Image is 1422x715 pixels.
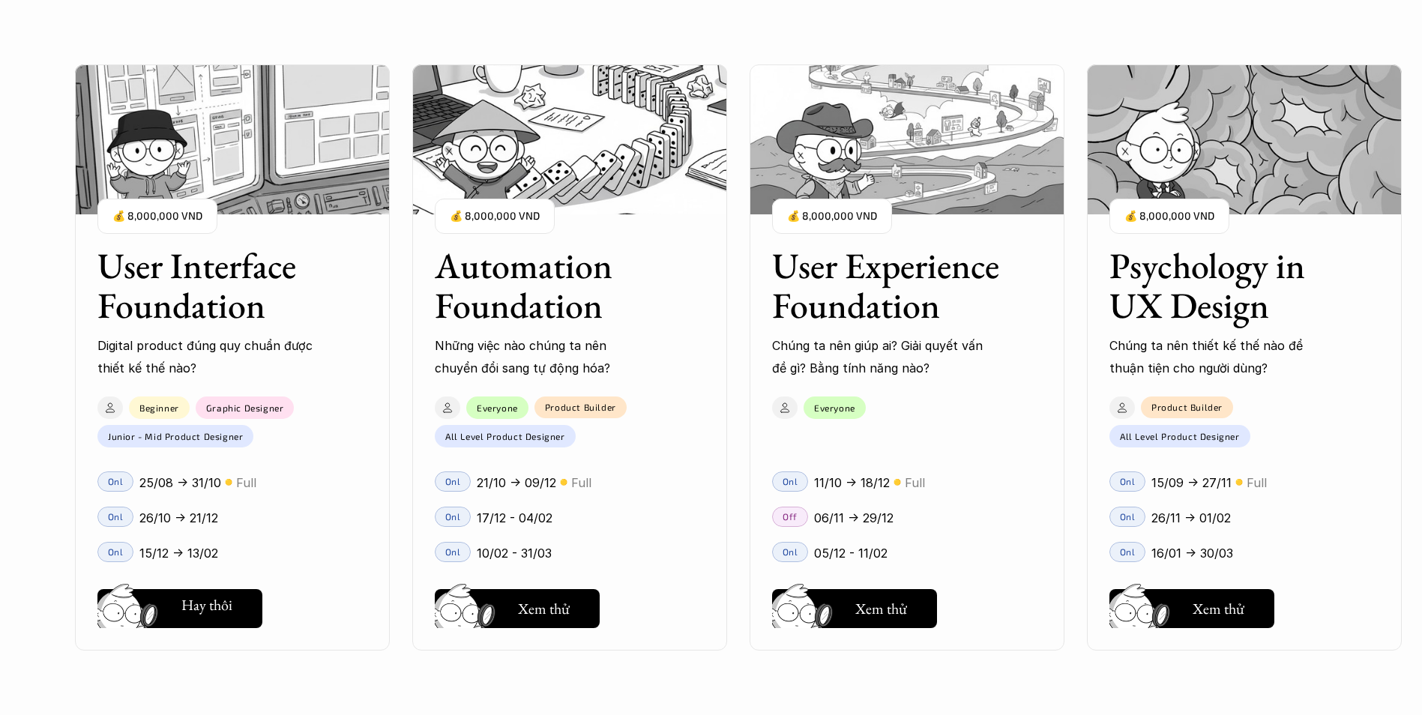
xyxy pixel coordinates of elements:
h3: Psychology in UX Design [1109,246,1342,325]
a: Xem thử [772,583,937,628]
p: Onl [1120,476,1136,486]
p: 🟡 [560,477,567,488]
p: 17/12 - 04/02 [477,507,552,529]
p: 16/01 -> 30/03 [1151,542,1233,564]
a: Xem thử [435,583,600,628]
p: 🟡 [1235,477,1243,488]
h3: User Interface Foundation [97,246,330,325]
p: Full [1247,471,1267,494]
p: All Level Product Designer [1120,431,1240,441]
p: Onl [783,476,798,486]
a: Hay thôi [97,583,262,628]
p: Full [571,471,591,494]
p: 15/09 -> 27/11 [1151,471,1232,494]
p: 05/12 - 11/02 [814,542,888,564]
p: 💰 8,000,000 VND [112,206,202,226]
p: 🟡 [225,477,232,488]
p: Graphic Designer [206,402,284,413]
button: Xem thử [1109,589,1274,628]
p: 💰 8,000,000 VND [450,206,540,226]
p: Product Builder [545,402,616,412]
h5: Xem thử [518,598,570,619]
p: 26/10 -> 21/12 [139,507,218,529]
p: Beginner [139,402,179,413]
p: Chúng ta nên giúp ai? Giải quyết vấn đề gì? Bằng tính năng nào? [772,334,989,380]
button: Xem thử [435,589,600,628]
h3: Automation Foundation [435,246,667,325]
p: Off [783,511,798,522]
p: All Level Product Designer [445,431,565,441]
p: 15/12 -> 13/02 [139,542,218,564]
p: Onl [1120,511,1136,522]
p: Everyone [477,402,518,413]
h5: Hay thôi [181,594,232,615]
p: Onl [445,476,461,486]
p: 06/11 -> 29/12 [814,507,894,529]
p: 11/10 -> 18/12 [814,471,890,494]
p: 10/02 - 31/03 [477,542,552,564]
h5: Xem thử [1193,598,1244,619]
p: Onl [783,546,798,557]
p: Full [236,471,256,494]
button: Hay thôi [97,589,262,628]
p: 21/10 -> 09/12 [477,471,556,494]
p: Onl [445,511,461,522]
p: Onl [445,546,461,557]
p: 26/11 -> 01/02 [1151,507,1231,529]
p: 💰 8,000,000 VND [787,206,877,226]
p: Junior - Mid Product Designer [108,431,243,441]
p: Digital product đúng quy chuẩn được thiết kế thế nào? [97,334,315,380]
p: Onl [1120,546,1136,557]
p: 🟡 [894,477,901,488]
button: Xem thử [772,589,937,628]
p: Full [905,471,925,494]
p: Chúng ta nên thiết kế thế nào để thuận tiện cho người dùng? [1109,334,1327,380]
a: Xem thử [1109,583,1274,628]
h3: User Experience Foundation [772,246,1004,325]
p: 25/08 -> 31/10 [139,471,221,494]
p: Những việc nào chúng ta nên chuyển đổi sang tự động hóa? [435,334,652,380]
h5: Xem thử [855,598,907,619]
p: Product Builder [1151,402,1223,412]
p: Everyone [814,402,855,413]
p: 💰 8,000,000 VND [1124,206,1214,226]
